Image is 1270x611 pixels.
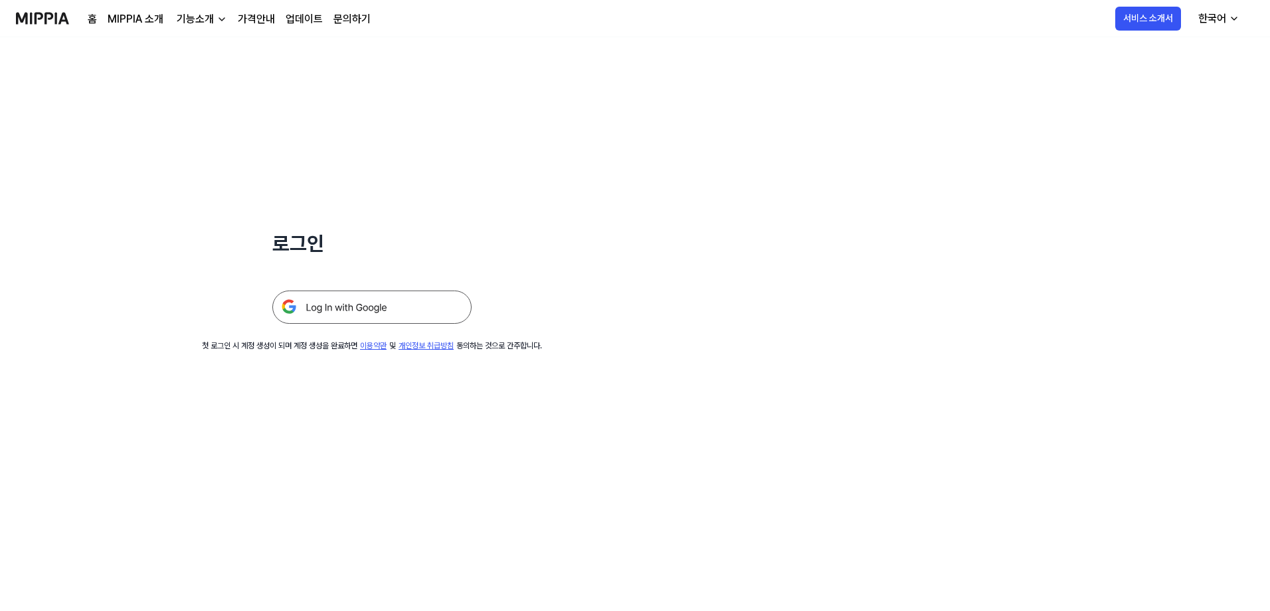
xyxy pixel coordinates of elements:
a: 가격안내 [238,11,275,27]
a: 문의하기 [333,11,371,27]
button: 서비스 소개서 [1115,7,1181,31]
h1: 로그인 [272,229,472,259]
img: 구글 로그인 버튼 [272,291,472,324]
a: 업데이트 [286,11,323,27]
div: 기능소개 [174,11,217,27]
div: 한국어 [1196,11,1229,27]
a: 이용약관 [360,341,387,350]
a: 개인정보 취급방침 [399,341,454,350]
img: down [217,14,227,25]
button: 기능소개 [174,11,227,27]
button: 한국어 [1188,5,1247,32]
div: 첫 로그인 시 계정 생성이 되며 계정 생성을 완료하면 및 동의하는 것으로 간주합니다. [202,340,542,352]
a: 홈 [88,11,97,27]
a: MIPPIA 소개 [108,11,163,27]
